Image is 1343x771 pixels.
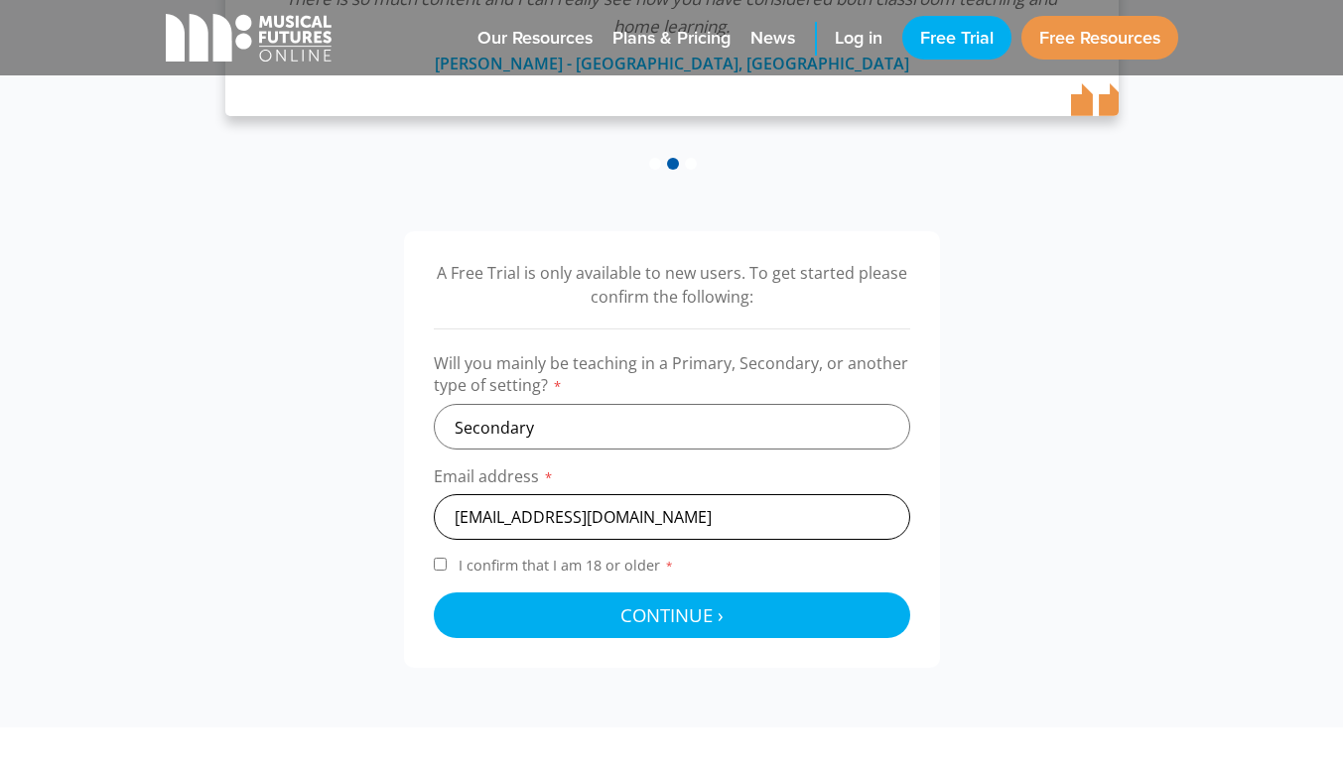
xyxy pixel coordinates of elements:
[434,352,910,404] label: Will you mainly be teaching in a Primary, Secondary, or another type of setting?
[902,16,1011,60] a: Free Trial
[434,465,910,494] label: Email address
[477,25,593,52] span: Our Resources
[1021,16,1178,60] a: Free Resources
[434,592,910,638] button: Continue ›
[612,25,731,52] span: Plans & Pricing
[434,558,447,571] input: I confirm that I am 18 or older*
[620,602,724,627] span: Continue ›
[455,556,678,575] span: I confirm that I am 18 or older
[434,261,910,309] p: A Free Trial is only available to new users. To get started please confirm the following:
[835,25,882,52] span: Log in
[750,25,795,52] span: News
